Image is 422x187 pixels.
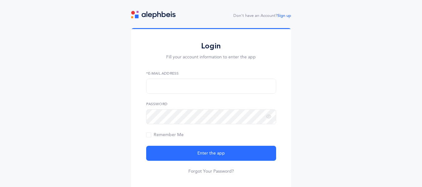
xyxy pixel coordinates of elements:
[146,54,276,61] p: Fill your account information to enter the app
[277,13,291,18] a: Sign up
[146,146,276,161] button: Enter the app
[146,132,184,137] span: Remember Me
[146,71,276,76] label: *E-Mail Address
[188,168,234,175] a: Forgot Your Password?
[233,13,291,19] div: Don't have an Account?
[146,101,276,107] label: Password
[197,150,225,157] span: Enter the app
[146,41,276,51] h2: Login
[131,11,176,19] img: logo.svg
